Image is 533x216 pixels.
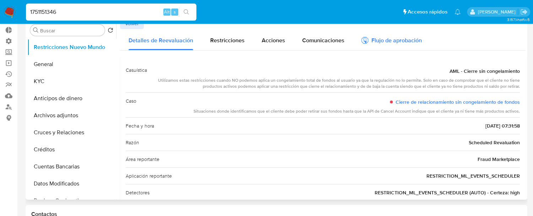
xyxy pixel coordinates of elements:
[108,27,113,35] button: Volver al orden por defecto
[164,9,170,15] span: Alt
[27,107,116,124] button: Archivos adjuntos
[27,39,116,56] button: Restricciones Nuevo Mundo
[478,9,518,15] p: zoe.breuer@mercadolibre.com
[455,9,461,15] a: Notificaciones
[27,56,116,73] button: General
[27,192,116,209] button: Devices Geolocation
[408,8,447,16] span: Accesos rápidos
[179,7,194,17] button: search-icon
[27,175,116,192] button: Datos Modificados
[33,27,39,33] button: Buscar
[520,8,528,16] a: Salir
[174,9,176,15] span: s
[507,17,529,22] span: 3.157.1-hotfix-5
[27,124,116,141] button: Cruces y Relaciones
[27,90,116,107] button: Anticipos de dinero
[27,141,116,158] button: Créditos
[26,7,196,17] input: Buscar usuario o caso...
[40,27,102,34] input: Buscar
[27,73,116,90] button: KYC
[27,158,116,175] button: Cuentas Bancarias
